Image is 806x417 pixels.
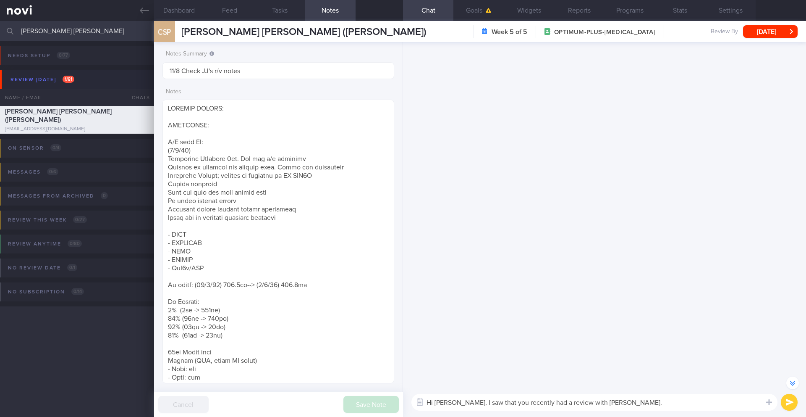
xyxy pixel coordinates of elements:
[554,28,655,37] span: OPTIMUM-PLUS-[MEDICAL_DATA]
[6,214,89,226] div: Review this week
[120,89,154,106] div: Chats
[5,108,112,123] span: [PERSON_NAME] [PERSON_NAME] ([PERSON_NAME])
[6,238,84,250] div: Review anytime
[6,190,110,202] div: Messages from Archived
[57,52,70,59] span: 0 / 77
[73,216,87,223] span: 0 / 27
[711,28,738,36] span: Review By
[101,192,108,199] span: 0
[152,16,177,48] div: CSP
[166,50,391,58] label: Notes Summary
[6,286,86,298] div: No subscription
[63,76,74,83] span: 1 / 61
[166,88,391,96] label: Notes
[743,25,798,38] button: [DATE]
[50,144,61,151] span: 0 / 4
[181,27,427,37] span: [PERSON_NAME] [PERSON_NAME] ([PERSON_NAME])
[47,168,58,175] span: 0 / 6
[67,264,77,271] span: 0 / 1
[6,166,60,178] div: Messages
[6,143,63,154] div: On sensor
[5,126,149,132] div: [EMAIL_ADDRESS][DOMAIN_NAME]
[8,74,76,85] div: Review [DATE]
[68,240,82,247] span: 0 / 80
[6,262,79,274] div: No review date
[71,288,84,295] span: 0 / 14
[492,28,527,36] strong: Week 5 of 5
[6,50,72,61] div: Needs setup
